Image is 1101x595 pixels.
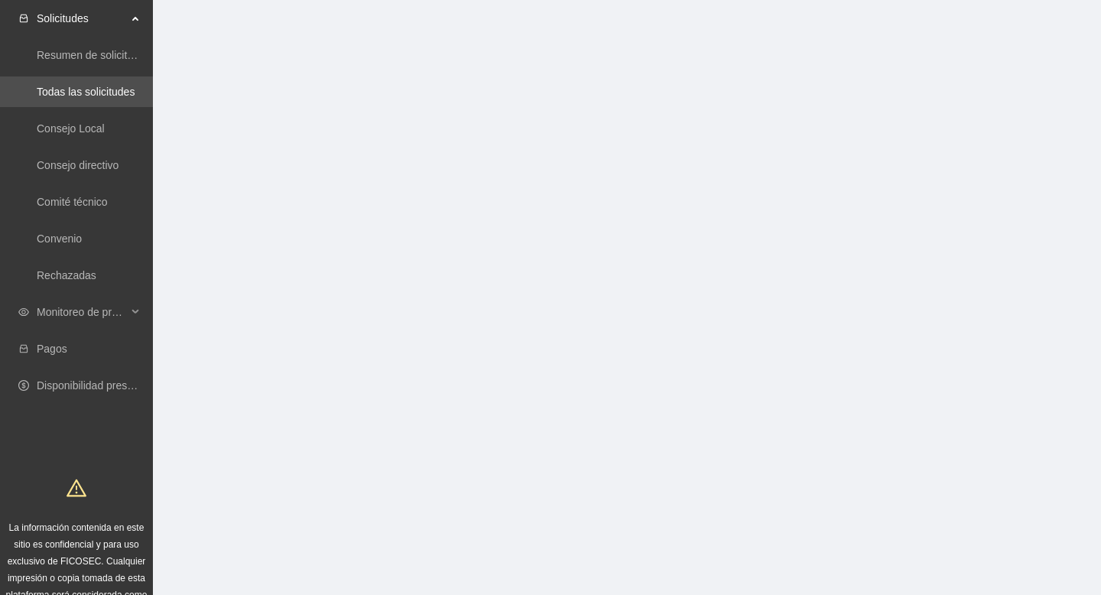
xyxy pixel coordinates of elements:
[18,307,29,317] span: eye
[37,159,119,171] a: Consejo directivo
[37,379,167,392] a: Disponibilidad presupuestal
[37,196,108,208] a: Comité técnico
[37,343,67,355] a: Pagos
[18,13,29,24] span: inbox
[37,232,82,245] a: Convenio
[67,478,86,498] span: warning
[37,269,96,281] a: Rechazadas
[37,49,209,61] a: Resumen de solicitudes por aprobar
[37,122,105,135] a: Consejo Local
[37,297,127,327] span: Monitoreo de proyectos
[37,86,135,98] a: Todas las solicitudes
[37,3,127,34] span: Solicitudes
